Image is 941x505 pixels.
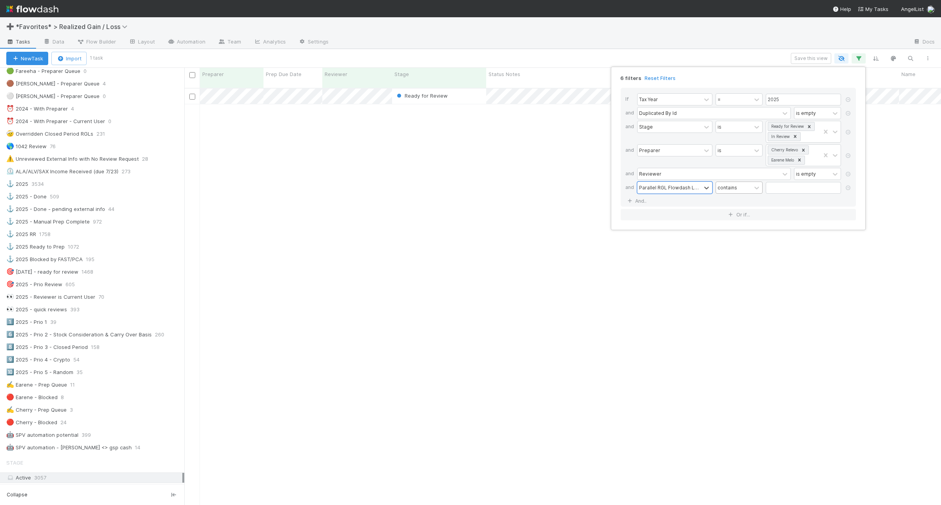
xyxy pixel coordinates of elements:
div: and [625,182,637,195]
div: In Review [769,133,791,141]
div: Preparer [639,147,660,154]
div: Ready for Review [769,122,805,131]
a: And.. [625,195,650,207]
div: If [625,93,637,107]
div: = [718,96,721,103]
button: Or if... [621,209,856,220]
div: is [718,147,721,154]
div: is empty [796,109,816,116]
div: contains [718,184,737,191]
div: Earene Melo [769,156,795,164]
div: and [625,144,637,168]
div: Cherry Relevo [769,146,799,154]
div: and [625,107,637,121]
div: is [718,123,721,130]
div: Duplicated By Id [639,109,677,116]
span: 6 filters [620,75,641,82]
div: is empty [796,170,816,177]
div: Stage [639,123,653,130]
div: Tax Year [639,96,658,103]
a: Reset Filters [645,75,676,82]
div: Parallel RGL Flowdash Link [639,184,699,191]
div: and [625,121,637,144]
div: and [625,168,637,182]
div: Reviewer [639,170,661,177]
